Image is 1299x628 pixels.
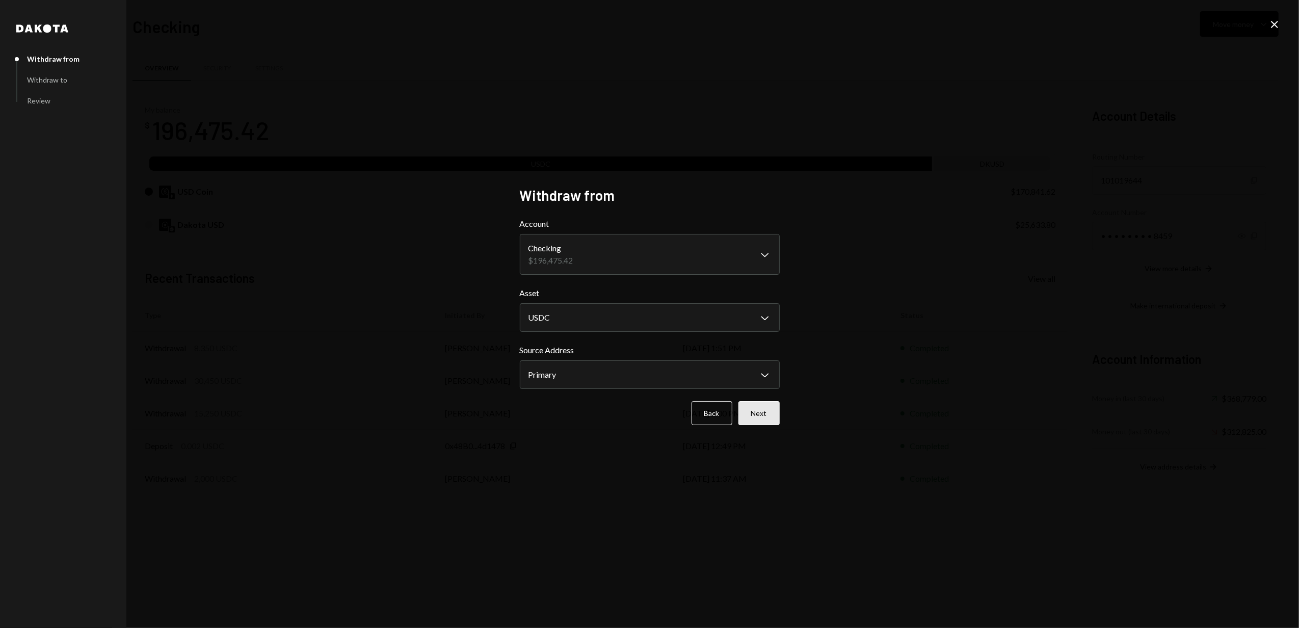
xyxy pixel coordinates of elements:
button: Account [520,234,780,275]
label: Asset [520,287,780,299]
button: Source Address [520,360,780,389]
h2: Withdraw from [520,186,780,205]
div: Withdraw to [27,75,67,84]
button: Back [692,401,732,425]
div: Withdraw from [27,55,79,63]
button: Next [738,401,780,425]
label: Source Address [520,344,780,356]
div: Review [27,96,50,105]
label: Account [520,218,780,230]
button: Asset [520,303,780,332]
